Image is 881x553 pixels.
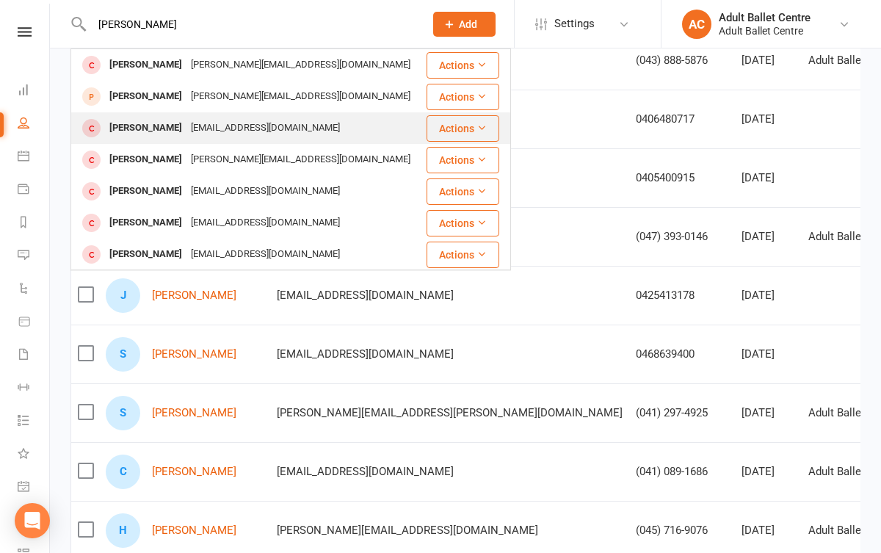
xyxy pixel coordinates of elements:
[554,7,595,40] span: Settings
[186,181,344,202] div: [EMAIL_ADDRESS][DOMAIN_NAME]
[427,178,499,205] button: Actions
[742,113,795,126] div: [DATE]
[18,141,51,174] a: Calendar
[742,289,795,302] div: [DATE]
[106,396,140,430] div: Shanelle
[636,407,728,419] div: (041) 297-4925
[106,337,140,372] div: Siobhan
[152,289,236,302] a: [PERSON_NAME]
[719,11,811,24] div: Adult Ballet Centre
[636,54,728,67] div: (043) 888-5876
[719,24,811,37] div: Adult Ballet Centre
[742,54,795,67] div: [DATE]
[742,348,795,361] div: [DATE]
[15,503,50,538] div: Open Intercom Messenger
[105,149,186,170] div: [PERSON_NAME]
[277,399,623,427] span: [PERSON_NAME][EMAIL_ADDRESS][PERSON_NAME][DOMAIN_NAME]
[105,54,186,76] div: [PERSON_NAME]
[18,207,51,240] a: Reports
[636,466,728,478] div: (041) 089-1686
[427,52,499,79] button: Actions
[427,115,499,142] button: Actions
[277,516,538,544] span: [PERSON_NAME][EMAIL_ADDRESS][DOMAIN_NAME]
[459,18,477,30] span: Add
[742,172,795,184] div: [DATE]
[18,471,51,505] a: General attendance kiosk mode
[277,458,454,485] span: [EMAIL_ADDRESS][DOMAIN_NAME]
[636,289,728,302] div: 0425413178
[105,118,186,139] div: [PERSON_NAME]
[636,348,728,361] div: 0468639400
[742,466,795,478] div: [DATE]
[636,231,728,243] div: (047) 393-0146
[106,278,140,313] div: Jess
[742,407,795,419] div: [DATE]
[742,231,795,243] div: [DATE]
[18,438,51,471] a: What's New
[105,86,186,107] div: [PERSON_NAME]
[18,108,51,141] a: People
[186,149,415,170] div: [PERSON_NAME][EMAIL_ADDRESS][DOMAIN_NAME]
[18,75,51,108] a: Dashboard
[152,407,236,419] a: [PERSON_NAME]
[152,466,236,478] a: [PERSON_NAME]
[186,244,344,265] div: [EMAIL_ADDRESS][DOMAIN_NAME]
[186,86,415,107] div: [PERSON_NAME][EMAIL_ADDRESS][DOMAIN_NAME]
[152,348,236,361] a: [PERSON_NAME]
[152,524,236,537] a: [PERSON_NAME]
[105,244,186,265] div: [PERSON_NAME]
[186,212,344,234] div: [EMAIL_ADDRESS][DOMAIN_NAME]
[742,524,795,537] div: [DATE]
[682,10,711,39] div: AC
[433,12,496,37] button: Add
[87,14,414,35] input: Search...
[427,210,499,236] button: Actions
[277,340,454,368] span: [EMAIL_ADDRESS][DOMAIN_NAME]
[106,513,140,548] div: Holly
[18,174,51,207] a: Payments
[636,524,728,537] div: (045) 716-9076
[105,181,186,202] div: [PERSON_NAME]
[18,306,51,339] a: Product Sales
[427,84,499,110] button: Actions
[427,242,499,268] button: Actions
[105,212,186,234] div: [PERSON_NAME]
[106,455,140,489] div: Chloe
[427,147,499,173] button: Actions
[636,172,728,184] div: 0405400915
[186,118,344,139] div: [EMAIL_ADDRESS][DOMAIN_NAME]
[186,54,415,76] div: [PERSON_NAME][EMAIL_ADDRESS][DOMAIN_NAME]
[277,281,454,309] span: [EMAIL_ADDRESS][DOMAIN_NAME]
[636,113,728,126] div: 0406480717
